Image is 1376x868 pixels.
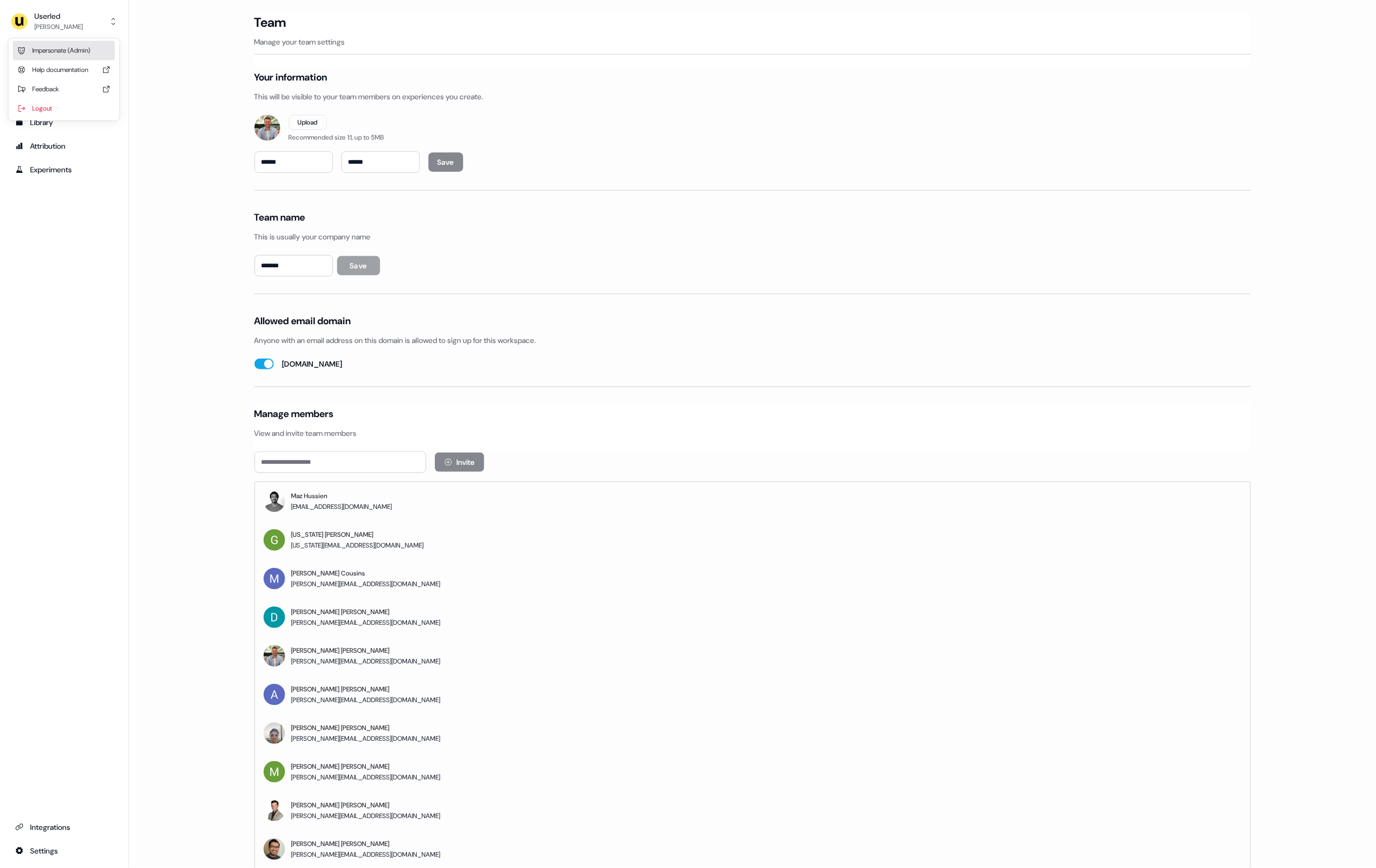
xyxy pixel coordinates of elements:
[9,39,119,120] div: Userled[PERSON_NAME]
[34,11,83,21] div: Userled
[13,79,115,99] div: Feedback
[13,99,115,118] div: Logout
[13,60,115,79] div: Help documentation
[9,9,120,34] button: Userled[PERSON_NAME]
[34,21,83,32] div: [PERSON_NAME]
[13,41,115,60] div: Impersonate (Admin)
